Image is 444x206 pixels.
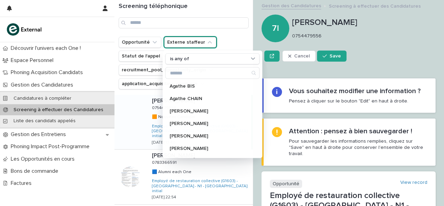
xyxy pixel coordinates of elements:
[119,3,249,10] h1: Screening téléphonique
[170,121,249,126] p: [PERSON_NAME]
[8,45,86,52] p: Découvrir l'univers each One !
[170,56,189,62] p: is any of
[119,37,161,48] button: Opportunité
[289,87,421,95] h2: Vous souhaitez modifier une information ?
[8,131,71,138] p: Gestion des Entretiens
[152,195,176,200] p: [DATE] 22:54
[152,140,176,145] p: [DATE] 13:40
[400,180,427,186] a: View record
[8,69,88,76] p: Phoning Acquisition Candidats
[292,18,436,28] p: [PERSON_NAME]
[8,143,95,150] p: Phoning Impact Post-Programme
[119,78,209,89] button: application_acquisition_campaign
[330,54,341,59] span: Save
[152,124,248,139] a: Employé de restauration collective (G1603) - [GEOGRAPHIC_DATA] - N1 - [GEOGRAPHIC_DATA] initial
[8,156,80,162] p: Les Opportunités en cours
[152,113,197,119] p: 🟧 Nouveau Candidat
[119,51,171,62] button: Statut de l'appel
[8,96,77,101] p: Candidatures à compléter
[292,33,433,39] p: 0754479556
[165,67,260,79] div: Search
[170,146,249,151] p: [PERSON_NAME]
[289,127,412,135] h2: Attention : pensez à bien sauvegarder !
[8,107,109,113] p: Screening à effectuer des Candidatures
[294,54,310,59] span: Cancel
[8,168,64,174] p: Bons de commande
[8,57,59,64] p: Espace Personnel
[8,82,79,88] p: Gestion des Candidatures
[152,104,178,110] p: 0754479556
[152,168,193,174] p: 🟦 Alumni each One
[329,2,421,9] p: Screening à effectuer des Candidatures
[152,159,178,165] p: 0783366591
[317,51,347,62] button: Save
[164,37,216,48] button: Externe staffeur
[152,151,196,159] p: [PERSON_NAME]
[170,109,249,114] p: [PERSON_NAME]
[152,96,196,104] p: [PERSON_NAME]
[289,98,408,104] p: Pensez à cliquer sur le bouton "Edit" en haut à droite.
[8,180,37,187] p: Factures
[114,95,253,150] a: [PERSON_NAME][PERSON_NAME] 07544795560754479556 🟧 Nouveau Candidat🟧 Nouveau Candidat Employé de r...
[170,84,249,89] p: Agathe BIS
[6,23,44,36] img: bc51vvfgR2QLHU84CWIQ
[8,118,81,124] p: Liste des candidats appelés
[119,17,249,28] input: Search
[262,1,321,9] a: Gestion des Candidatures
[166,68,259,79] input: Search
[152,179,250,194] a: Employé de restauration collective (G1603) - [GEOGRAPHIC_DATA] - N1 - [GEOGRAPHIC_DATA] initial
[170,96,249,101] p: Agathe CHAIN
[119,64,217,75] button: recruitment_pool_opportunity_origin
[270,180,302,188] p: Opportunité
[170,134,249,138] p: [PERSON_NAME]
[114,150,253,205] a: [PERSON_NAME][PERSON_NAME] 07833665910783366591 🟦 Alumni each One🟦 Alumni each One Employé de res...
[282,51,316,62] button: Cancel
[289,138,427,157] p: Pour sauvegarder les informations remplies, cliquez sur "Save" en haut à droite pour conserver l'...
